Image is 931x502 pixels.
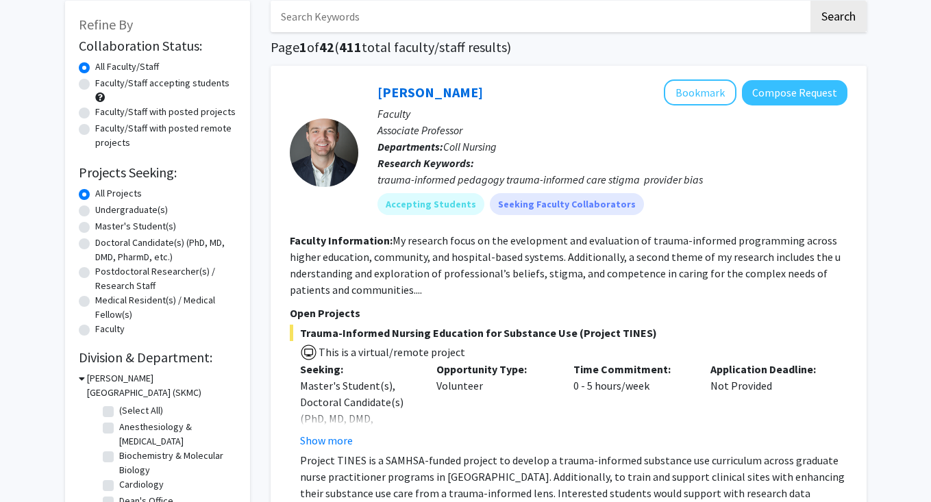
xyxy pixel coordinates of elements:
p: Associate Professor [377,122,847,138]
span: 1 [299,38,307,55]
h3: [PERSON_NAME][GEOGRAPHIC_DATA] (SKMC) [87,371,236,400]
label: Anesthesiology & [MEDICAL_DATA] [119,420,233,449]
span: This is a virtual/remote project [317,345,465,359]
label: All Faculty/Staff [95,60,159,74]
button: Show more [300,432,353,449]
button: Search [810,1,867,32]
button: Add Stephen DiDonato to Bookmarks [664,79,736,105]
button: Compose Request to Stephen DiDonato [742,80,847,105]
fg-read-more: My research focus on the evelopment and evaluation of trauma-informed programming across higher e... [290,234,841,297]
span: Refine By [79,16,133,33]
label: Biochemistry & Molecular Biology [119,449,233,477]
label: Faculty/Staff with posted remote projects [95,121,236,150]
span: 42 [319,38,334,55]
b: Faculty Information: [290,234,393,247]
h2: Division & Department: [79,349,236,366]
h1: Page of ( total faculty/staff results) [271,39,867,55]
div: trauma-informed pedagogy trauma-informed care stigma provider bias [377,171,847,188]
iframe: Chat [10,440,58,492]
span: Coll Nursing [443,140,497,153]
input: Search Keywords [271,1,808,32]
div: Volunteer [426,361,563,449]
h2: Collaboration Status: [79,38,236,54]
p: Opportunity Type: [436,361,553,377]
span: 411 [339,38,362,55]
label: Cardiology [119,477,164,492]
label: (Select All) [119,403,163,418]
label: Faculty/Staff with posted projects [95,105,236,119]
mat-chip: Accepting Students [377,193,484,215]
label: All Projects [95,186,142,201]
span: Trauma-Informed Nursing Education for Substance Use (Project TINES) [290,325,847,341]
p: Application Deadline: [710,361,827,377]
div: 0 - 5 hours/week [563,361,700,449]
p: Open Projects [290,305,847,321]
label: Faculty [95,322,125,336]
div: Not Provided [700,361,837,449]
div: Master's Student(s), Doctoral Candidate(s) (PhD, MD, DMD, PharmD, etc.) [300,377,417,443]
b: Departments: [377,140,443,153]
p: Time Commitment: [573,361,690,377]
h2: Projects Seeking: [79,164,236,181]
label: Doctoral Candidate(s) (PhD, MD, DMD, PharmD, etc.) [95,236,236,264]
label: Faculty/Staff accepting students [95,76,229,90]
a: [PERSON_NAME] [377,84,483,101]
p: Seeking: [300,361,417,377]
label: Master's Student(s) [95,219,176,234]
p: Faculty [377,105,847,122]
label: Undergraduate(s) [95,203,168,217]
label: Postdoctoral Researcher(s) / Research Staff [95,264,236,293]
mat-chip: Seeking Faculty Collaborators [490,193,644,215]
label: Medical Resident(s) / Medical Fellow(s) [95,293,236,322]
b: Research Keywords: [377,156,474,170]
